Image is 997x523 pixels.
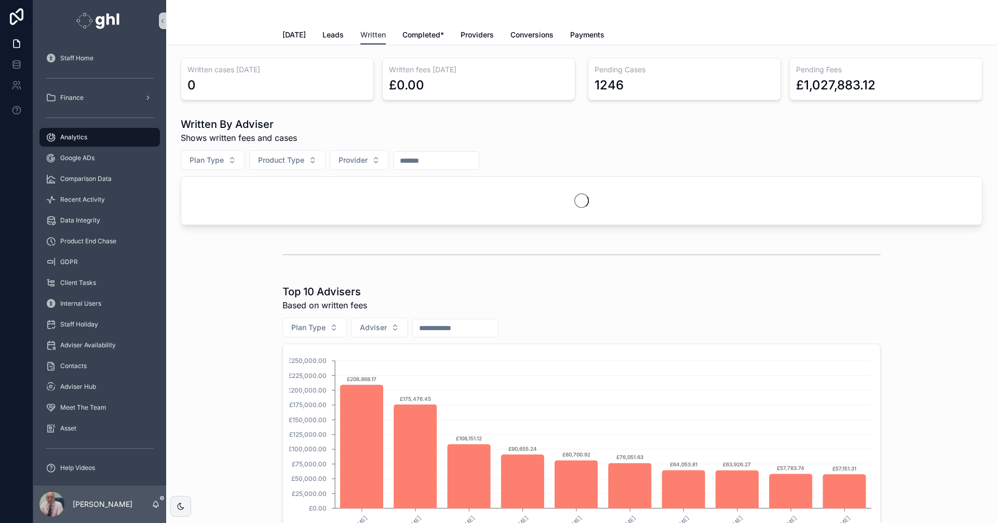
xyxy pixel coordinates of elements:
[39,459,160,477] a: Help Videos
[73,499,132,509] p: [PERSON_NAME]
[832,465,856,472] text: £57,151.31
[39,149,160,167] a: Google ADs
[389,77,424,94] div: £0.00
[60,133,87,141] span: Analytics
[461,25,494,46] a: Providers
[291,475,327,482] tspan: £50,000.00
[289,401,327,409] tspan: £175,000.00
[190,155,224,165] span: Plan Type
[796,64,976,75] h3: Pending Fees
[360,322,387,333] span: Adviser
[39,232,160,251] a: Product End Chase
[292,460,327,468] tspan: £75,000.00
[60,175,112,183] span: Comparison Data
[322,30,344,40] span: Leads
[289,416,327,424] tspan: £150,000.00
[322,25,344,46] a: Leads
[347,376,376,382] text: £208,868.17
[60,424,76,433] span: Asset
[60,258,78,266] span: GDPR
[39,357,160,375] a: Contacts
[60,195,105,204] span: Recent Activity
[330,150,389,170] button: Select Button
[60,94,84,102] span: Finance
[39,128,160,147] a: Analytics
[39,273,160,292] a: Client Tasks
[60,237,116,245] span: Product End Chase
[60,299,101,308] span: Internal Users
[309,504,327,512] tspan: £0.00
[60,403,106,412] span: Meet The Team
[287,386,327,394] tspan: £200,000.00
[510,30,554,40] span: Conversions
[282,299,367,311] span: Based on written fees
[282,30,306,40] span: [DATE]
[181,150,245,170] button: Select Button
[402,30,444,40] span: Completed*
[39,419,160,438] a: Asset
[60,154,95,162] span: Google ADs
[60,216,100,225] span: Data Integrity
[39,190,160,209] a: Recent Activity
[60,54,93,62] span: Staff Home
[60,341,116,349] span: Adviser Availability
[60,464,95,472] span: Help Videos
[351,318,408,337] button: Select Button
[570,30,604,40] span: Payments
[723,461,751,467] text: £63,926.27
[570,25,604,46] a: Payments
[39,315,160,334] a: Staff Holiday
[39,398,160,417] a: Meet The Team
[187,77,196,94] div: 0
[288,445,327,453] tspan: £100,000.00
[616,454,643,460] text: £76,051.63
[461,30,494,40] span: Providers
[39,49,160,68] a: Staff Home
[181,117,297,132] h1: Written By Adviser
[39,336,160,355] a: Adviser Availability
[39,169,160,188] a: Comparison Data
[389,64,569,75] h3: Written fees [DATE]
[339,155,368,165] span: Provider
[39,377,160,396] a: Adviser Hub
[33,42,166,486] div: scrollable content
[562,451,590,457] text: £80,700.92
[360,25,386,45] a: Written
[60,320,98,329] span: Staff Holiday
[60,383,96,391] span: Adviser Hub
[187,64,367,75] h3: Written cases [DATE]
[60,362,87,370] span: Contacts
[39,294,160,313] a: Internal Users
[595,77,624,94] div: 1246
[181,132,297,144] span: Shows written fees and cases
[60,279,96,287] span: Client Tasks
[39,211,160,230] a: Data Integrity
[39,88,160,107] a: Finance
[282,284,367,299] h1: Top 10 Advisers
[400,396,431,402] text: £175,476.45
[288,357,327,364] tspan: £250,000.00
[292,490,327,498] tspan: £25,000.00
[595,64,774,75] h3: Pending Cases
[288,372,327,380] tspan: £225,000.00
[282,318,347,337] button: Select Button
[282,25,306,46] a: [DATE]
[777,465,804,471] text: £57,783.74
[508,446,537,452] text: £90,655.24
[76,12,123,29] img: App logo
[670,461,697,467] text: £64,053.81
[796,77,875,94] div: £1,027,883.12
[402,25,444,46] a: Completed*
[360,30,386,40] span: Written
[289,430,327,438] tspan: £125,000.00
[39,253,160,271] a: GDPR
[249,150,326,170] button: Select Button
[291,322,326,333] span: Plan Type
[258,155,304,165] span: Product Type
[456,435,482,441] text: £108,151.12
[510,25,554,46] a: Conversions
